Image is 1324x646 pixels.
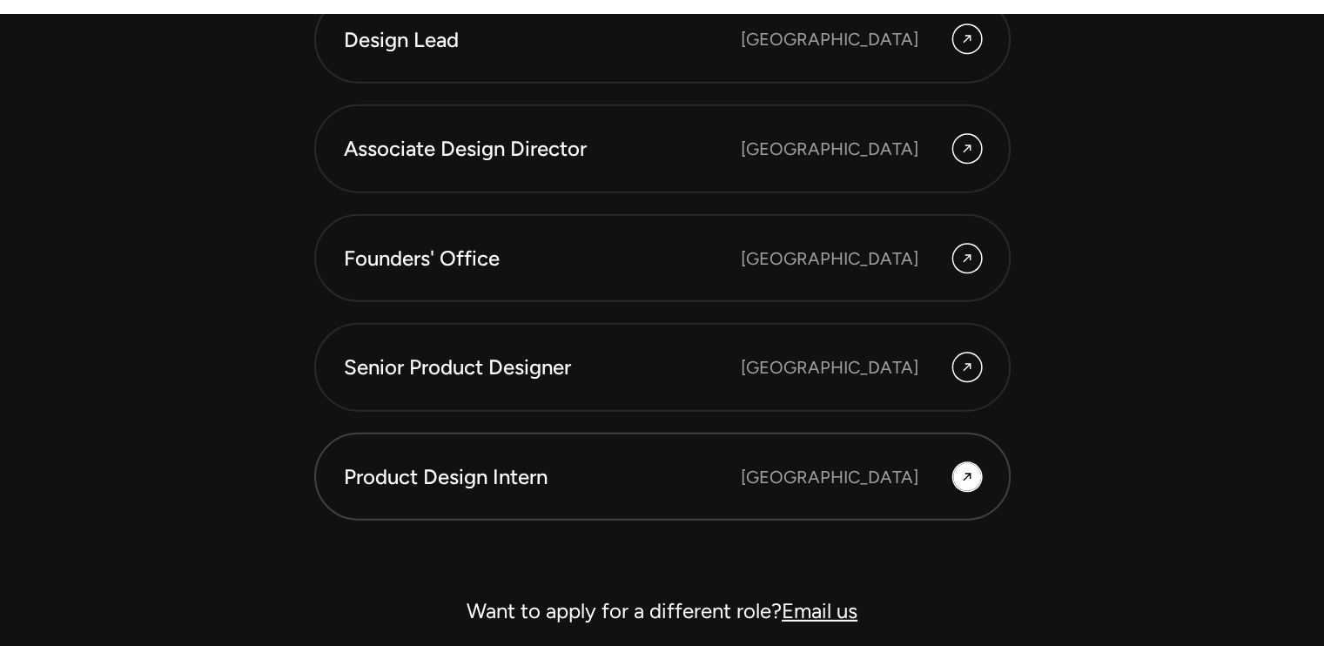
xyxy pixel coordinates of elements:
div: [GEOGRAPHIC_DATA] [741,464,918,490]
div: [GEOGRAPHIC_DATA] [741,246,918,272]
div: [GEOGRAPHIC_DATA] [741,354,918,380]
div: [GEOGRAPHIC_DATA] [741,136,918,162]
div: Senior Product Designer [344,353,741,382]
div: Want to apply for a different role? [314,590,1011,632]
a: Email us [782,598,857,623]
a: Senior Product Designer [GEOGRAPHIC_DATA] [314,323,1011,412]
a: Associate Design Director [GEOGRAPHIC_DATA] [314,104,1011,193]
div: Product Design Intern [344,462,741,492]
a: Founders' Office [GEOGRAPHIC_DATA] [314,214,1011,303]
a: Product Design Intern [GEOGRAPHIC_DATA] [314,433,1011,522]
div: Founders' Office [344,244,741,273]
div: Associate Design Director [344,134,741,164]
